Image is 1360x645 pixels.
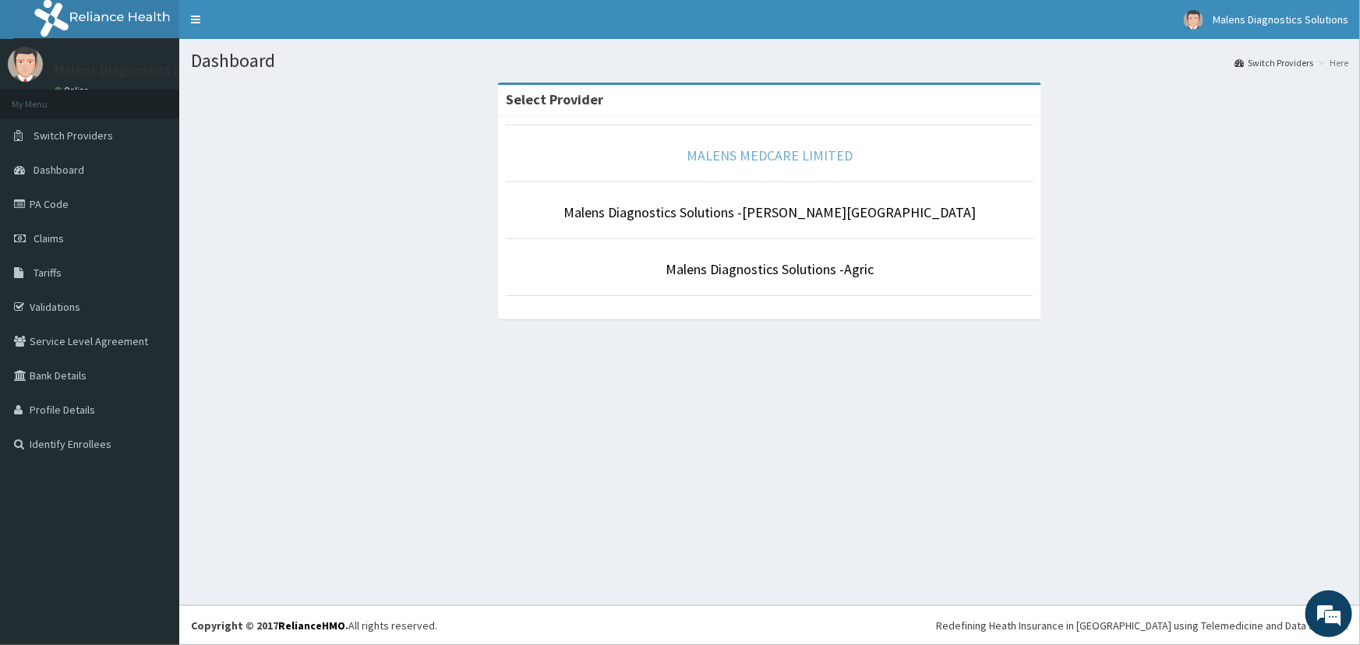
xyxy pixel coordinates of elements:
img: User Image [8,47,43,82]
p: Malens Diagnostics Solutions [55,63,231,77]
strong: Copyright © 2017 . [191,619,348,633]
span: Claims [34,231,64,245]
div: Redefining Heath Insurance in [GEOGRAPHIC_DATA] using Telemedicine and Data Science! [936,618,1348,633]
h1: Dashboard [191,51,1348,71]
li: Here [1315,56,1348,69]
a: Malens Diagnostics Solutions -[PERSON_NAME][GEOGRAPHIC_DATA] [563,203,976,221]
a: MALENS MEDCARE LIMITED [687,146,853,164]
a: Malens Diagnostics Solutions -Agric [666,260,874,278]
footer: All rights reserved. [179,605,1360,645]
strong: Select Provider [506,90,603,108]
span: Dashboard [34,163,84,177]
a: Online [55,85,92,96]
a: RelianceHMO [278,619,345,633]
span: Tariffs [34,266,62,280]
span: Switch Providers [34,129,113,143]
img: User Image [1184,10,1203,30]
a: Switch Providers [1235,56,1313,69]
span: Malens Diagnostics Solutions [1213,12,1348,26]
